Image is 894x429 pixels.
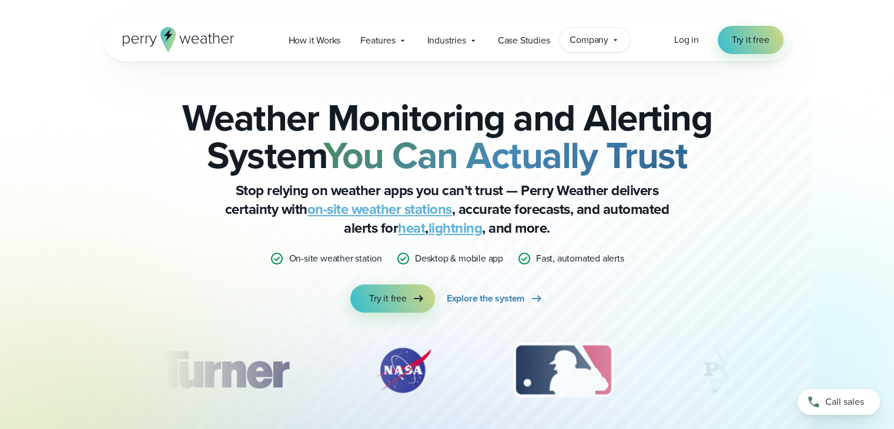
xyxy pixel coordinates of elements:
[212,181,682,237] p: Stop relying on weather apps you can’t trust — Perry Weather delivers certainty with , accurate f...
[289,33,341,48] span: How it Works
[447,291,525,306] span: Explore the system
[350,284,435,313] a: Try it free
[163,341,732,405] div: slideshow
[139,341,306,400] div: 1 of 12
[825,395,864,409] span: Call sales
[323,128,687,183] strong: You Can Actually Trust
[427,33,466,48] span: Industries
[447,284,544,313] a: Explore the system
[163,99,732,174] h2: Weather Monitoring and Alerting System
[363,341,445,400] div: 2 of 12
[363,341,445,400] img: NASA.svg
[279,28,351,52] a: How it Works
[488,28,560,52] a: Case Studies
[415,252,503,266] p: Desktop & mobile app
[501,341,625,400] img: MLB.svg
[369,291,407,306] span: Try it free
[360,33,395,48] span: Features
[718,26,783,54] a: Try it free
[732,33,769,47] span: Try it free
[139,341,306,400] img: Turner-Construction_1.svg
[536,252,624,266] p: Fast, automated alerts
[398,217,425,239] a: heat
[798,389,880,415] a: Call sales
[428,217,483,239] a: lightning
[682,341,776,400] div: 4 of 12
[501,341,625,400] div: 3 of 12
[498,33,550,48] span: Case Studies
[570,33,608,47] span: Company
[682,341,776,400] img: PGA.svg
[674,33,699,47] a: Log in
[307,199,452,220] a: on-site weather stations
[674,33,699,46] span: Log in
[289,252,381,266] p: On-site weather station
